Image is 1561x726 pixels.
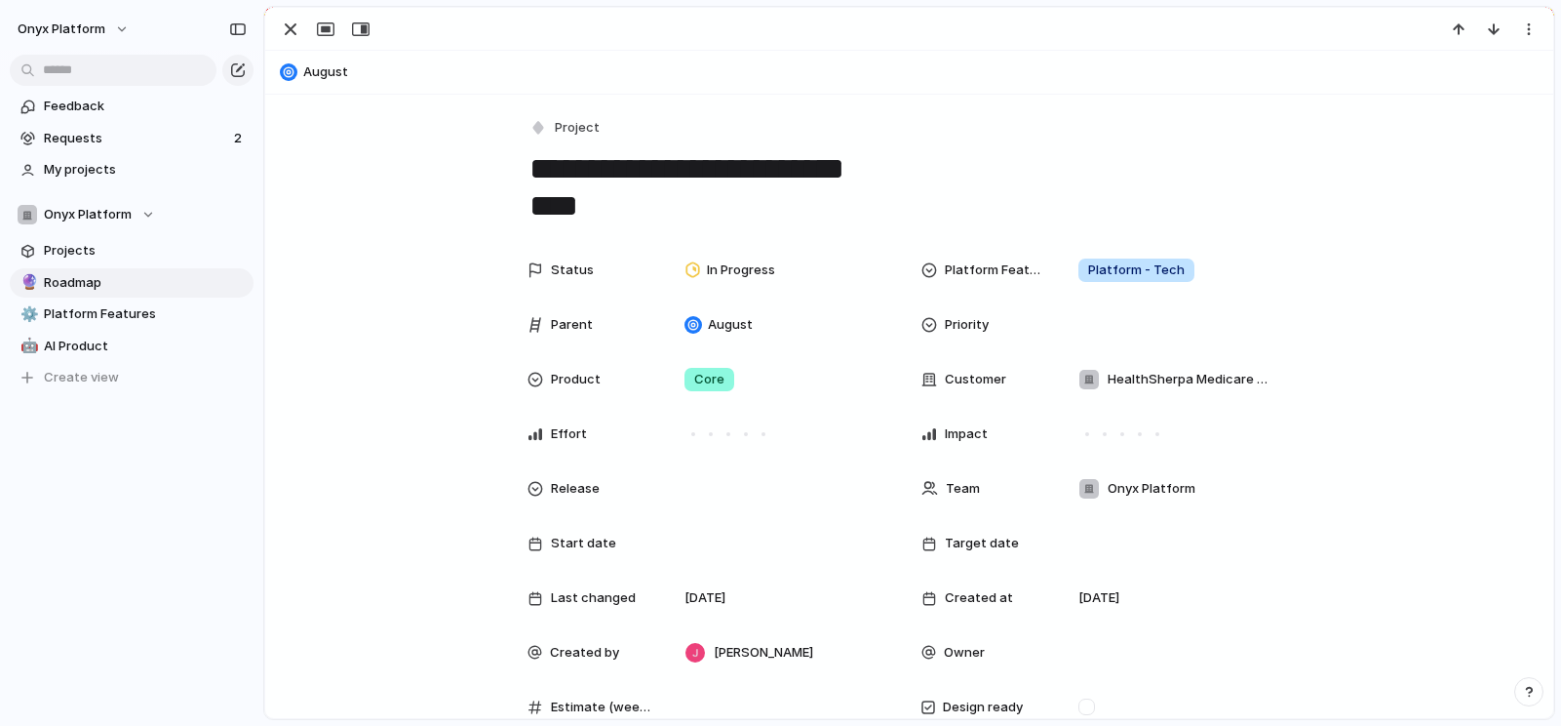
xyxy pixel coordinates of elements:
[20,271,34,294] div: 🔮
[944,643,985,663] span: Owner
[694,370,724,389] span: Core
[551,479,600,499] span: Release
[551,370,601,389] span: Product
[708,315,753,335] span: August
[10,124,254,153] a: Requests2
[20,303,34,326] div: ⚙️
[684,588,725,608] span: [DATE]
[44,337,247,356] span: AI Product
[526,114,605,142] button: Project
[9,14,139,45] button: Onyx Platform
[44,241,247,261] span: Projects
[945,588,1013,608] span: Created at
[551,588,636,608] span: Last changed
[945,315,989,335] span: Priority
[943,698,1023,717] span: Design ready
[945,424,988,444] span: Impact
[18,20,105,39] span: Onyx Platform
[44,205,132,224] span: Onyx Platform
[1108,370,1275,389] span: HealthSherpa Medicare Advantage
[44,129,228,148] span: Requests
[550,643,619,663] span: Created by
[44,97,247,116] span: Feedback
[1088,261,1185,280] span: Platform - Tech
[714,643,813,663] span: [PERSON_NAME]
[1078,588,1119,608] span: [DATE]
[10,268,254,298] a: 🔮Roadmap
[945,261,1046,280] span: Platform Features
[20,335,34,357] div: 🤖
[707,261,775,280] span: In Progress
[551,534,616,553] span: Start date
[10,155,254,184] a: My projects
[18,337,37,356] button: 🤖
[44,160,247,180] span: My projects
[44,368,119,387] span: Create view
[10,363,254,392] button: Create view
[551,261,594,280] span: Status
[303,62,1544,82] span: August
[946,479,980,499] span: Team
[18,273,37,293] button: 🔮
[10,200,254,229] button: Onyx Platform
[1108,479,1195,499] span: Onyx Platform
[551,315,593,335] span: Parent
[18,304,37,324] button: ⚙️
[555,118,600,138] span: Project
[234,129,246,148] span: 2
[44,304,247,324] span: Platform Features
[945,370,1006,389] span: Customer
[44,273,247,293] span: Roadmap
[274,57,1544,88] button: August
[551,424,587,444] span: Effort
[10,236,254,265] a: Projects
[10,300,254,329] a: ⚙️Platform Features
[10,332,254,361] a: 🤖AI Product
[945,534,1019,553] span: Target date
[10,92,254,121] a: Feedback
[551,698,652,717] span: Estimate (weeks)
